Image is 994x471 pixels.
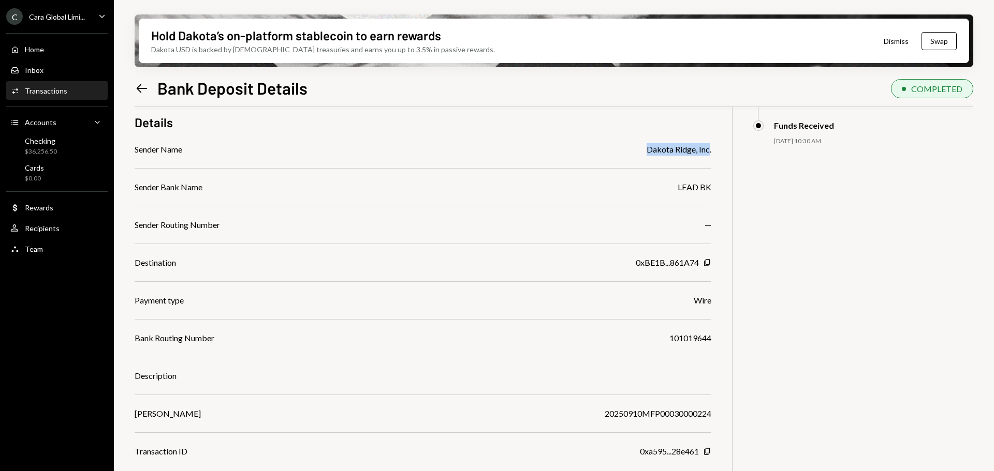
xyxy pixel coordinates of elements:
[135,407,201,420] div: [PERSON_NAME]
[6,160,108,185] a: Cards$0.00
[6,219,108,237] a: Recipients
[135,143,182,156] div: Sender Name
[25,163,44,172] div: Cards
[135,219,220,231] div: Sender Routing Number
[6,60,108,79] a: Inbox
[774,137,973,146] div: [DATE] 10:30 AM
[135,332,214,344] div: Bank Routing Number
[6,239,108,258] a: Team
[25,136,57,145] div: Checking
[29,12,85,21] div: Cara Global Limi...
[157,78,308,98] h1: Bank Deposit Details
[135,370,177,382] div: Description
[25,174,44,183] div: $0.00
[135,114,173,131] h3: Details
[135,181,202,193] div: Sender Bank Name
[25,147,57,156] div: $36,256.50
[694,294,711,307] div: Wire
[871,29,922,53] button: Dismiss
[25,203,53,212] div: Rewards
[669,332,711,344] div: 101019644
[25,118,56,127] div: Accounts
[774,120,834,130] div: Funds Received
[6,113,108,131] a: Accounts
[911,84,962,94] div: COMPLETED
[605,407,711,420] div: 20250910MFP00030000224
[6,198,108,217] a: Rewards
[640,445,699,458] div: 0xa595...28e461
[6,133,108,158] a: Checking$36,256.50
[678,181,711,193] div: LEAD BK
[6,8,23,25] div: C
[705,219,711,231] div: —
[647,143,711,156] div: Dakota Ridge, Inc.
[151,44,495,55] div: Dakota USD is backed by [DEMOGRAPHIC_DATA] treasuries and earns you up to 3.5% in passive rewards.
[6,40,108,58] a: Home
[25,66,43,74] div: Inbox
[151,27,441,44] div: Hold Dakota’s on-platform stablecoin to earn rewards
[636,256,699,269] div: 0xBE1B...861A74
[25,224,60,233] div: Recipients
[135,445,187,458] div: Transaction ID
[25,245,43,253] div: Team
[922,32,957,50] button: Swap
[135,256,176,269] div: Destination
[6,81,108,100] a: Transactions
[25,45,44,54] div: Home
[25,86,67,95] div: Transactions
[135,294,184,307] div: Payment type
